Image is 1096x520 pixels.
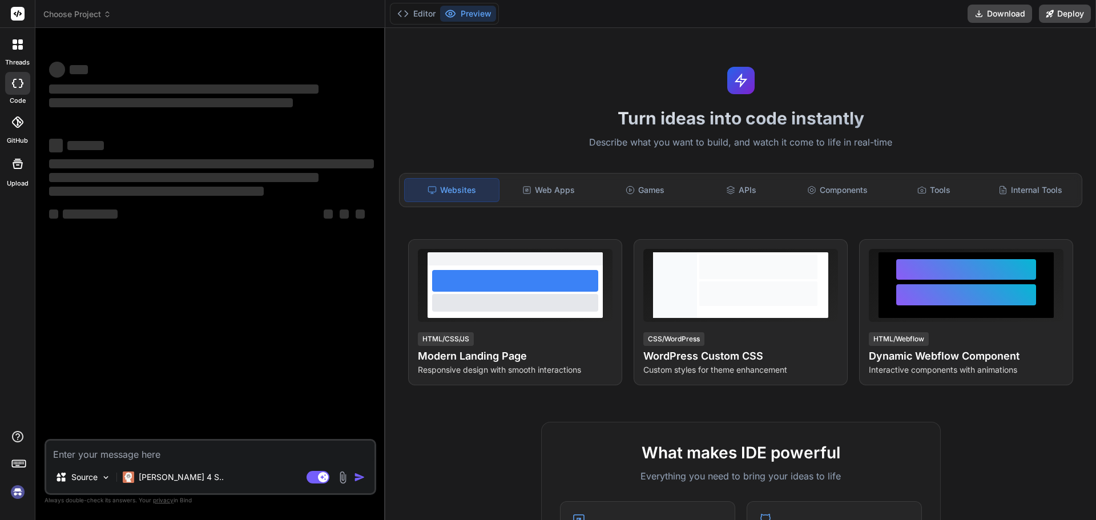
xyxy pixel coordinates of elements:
[340,209,349,219] span: ‌
[10,96,26,106] label: code
[643,332,704,346] div: CSS/WordPress
[502,178,596,202] div: Web Apps
[869,364,1063,376] p: Interactive components with animations
[71,471,98,483] p: Source
[869,348,1063,364] h4: Dynamic Webflow Component
[49,209,58,219] span: ‌
[791,178,885,202] div: Components
[49,62,65,78] span: ‌
[869,332,929,346] div: HTML/Webflow
[1039,5,1091,23] button: Deploy
[139,471,224,483] p: [PERSON_NAME] 4 S..
[324,209,333,219] span: ‌
[598,178,692,202] div: Games
[983,178,1077,202] div: Internal Tools
[49,139,63,152] span: ‌
[643,348,838,364] h4: WordPress Custom CSS
[5,58,30,67] label: threads
[968,5,1032,23] button: Download
[8,482,27,502] img: signin
[49,98,293,107] span: ‌
[418,348,613,364] h4: Modern Landing Page
[7,179,29,188] label: Upload
[560,441,922,465] h2: What makes IDE powerful
[49,159,374,168] span: ‌
[70,65,88,74] span: ‌
[418,332,474,346] div: HTML/CSS/JS
[392,135,1089,150] p: Describe what you want to build, and watch it come to life in real-time
[45,495,376,506] p: Always double-check its answers. Your in Bind
[643,364,838,376] p: Custom styles for theme enhancement
[354,471,365,483] img: icon
[336,471,349,484] img: attachment
[123,471,134,483] img: Claude 4 Sonnet
[392,108,1089,128] h1: Turn ideas into code instantly
[393,6,440,22] button: Editor
[560,469,922,483] p: Everything you need to bring your ideas to life
[49,187,264,196] span: ‌
[694,178,788,202] div: APIs
[7,136,28,146] label: GitHub
[356,209,365,219] span: ‌
[101,473,111,482] img: Pick Models
[43,9,111,20] span: Choose Project
[49,173,319,182] span: ‌
[153,497,174,503] span: privacy
[887,178,981,202] div: Tools
[63,209,118,219] span: ‌
[404,178,499,202] div: Websites
[418,364,613,376] p: Responsive design with smooth interactions
[49,84,319,94] span: ‌
[67,141,104,150] span: ‌
[440,6,496,22] button: Preview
